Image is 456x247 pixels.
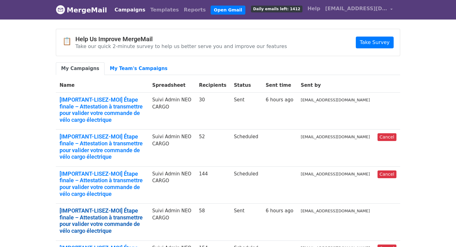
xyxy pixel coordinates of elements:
[211,6,245,15] a: Open Gmail
[112,4,148,16] a: Campaigns
[230,166,262,203] td: Scheduled
[262,78,297,93] th: Sent time
[248,2,305,15] a: Daily emails left: 1412
[195,130,230,166] td: 52
[325,5,387,12] span: [EMAIL_ADDRESS][DOMAIN_NAME]
[62,37,75,46] span: 📋
[301,135,370,139] small: [EMAIL_ADDRESS][DOMAIN_NAME]
[266,97,293,103] a: 6 hours ago
[60,96,145,123] a: [IMPORTANT-LISEZ-MOI] Étape finale – Attestation à transmettre pour valider votre commande de vél...
[195,93,230,130] td: 30
[297,78,374,93] th: Sent by
[251,6,302,12] span: Daily emails left: 1412
[266,208,293,214] a: 6 hours ago
[323,2,395,17] a: [EMAIL_ADDRESS][DOMAIN_NAME]
[301,209,370,213] small: [EMAIL_ADDRESS][DOMAIN_NAME]
[378,133,396,141] a: Cancel
[56,5,65,14] img: MergeMail logo
[75,35,287,43] h4: Help Us Improve MergeMail
[56,78,149,93] th: Name
[149,78,195,93] th: Spreadsheet
[425,217,456,247] iframe: Chat Widget
[425,217,456,247] div: Widget de chat
[230,78,262,93] th: Status
[149,93,195,130] td: Suivi Admin NEO CARGO
[56,62,105,75] a: My Campaigns
[149,204,195,240] td: Suivi Admin NEO CARGO
[60,133,145,160] a: [IMPORTANT-LISEZ-MOI] Étape finale – Attestation à transmettre pour valider votre commande de vél...
[356,37,394,48] a: Take Survey
[56,3,107,16] a: MergeMail
[60,170,145,197] a: [IMPORTANT-LISEZ-MOI] Étape finale – Attestation à transmettre pour valider votre commande de vél...
[195,204,230,240] td: 58
[230,130,262,166] td: Scheduled
[378,170,396,178] a: Cancel
[149,166,195,203] td: Suivi Admin NEO CARGO
[105,62,173,75] a: My Team's Campaigns
[305,2,323,15] a: Help
[60,207,145,234] a: [IMPORTANT-LISEZ-MOI] Étape finale – Attestation à transmettre pour valider votre commande de vél...
[149,130,195,166] td: Suivi Admin NEO CARGO
[148,4,181,16] a: Templates
[75,43,287,50] p: Take our quick 2-minute survey to help us better serve you and improve our features
[195,166,230,203] td: 144
[230,204,262,240] td: Sent
[181,4,208,16] a: Reports
[230,93,262,130] td: Sent
[301,172,370,176] small: [EMAIL_ADDRESS][DOMAIN_NAME]
[195,78,230,93] th: Recipients
[301,98,370,102] small: [EMAIL_ADDRESS][DOMAIN_NAME]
